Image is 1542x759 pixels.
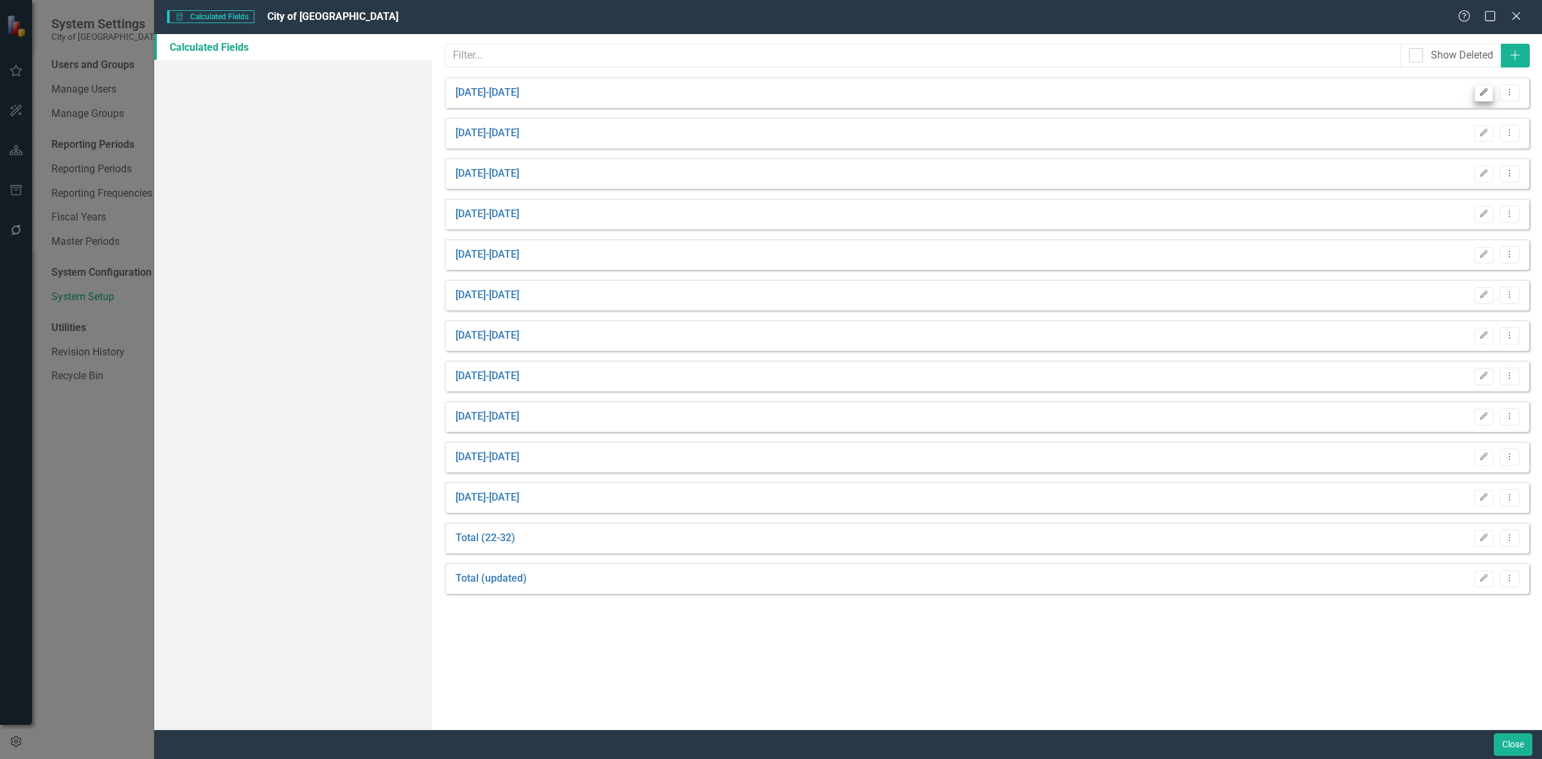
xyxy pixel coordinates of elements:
[456,571,527,586] a: Total (updated)
[1494,733,1532,756] button: Close
[167,10,254,23] span: Calculated Fields
[456,85,519,100] a: [DATE]-[DATE]
[456,247,519,262] a: [DATE]-[DATE]
[267,10,398,22] span: City of [GEOGRAPHIC_DATA]
[456,490,519,505] a: [DATE]-[DATE]
[456,166,519,181] a: [DATE]-[DATE]
[1431,48,1493,63] div: Show Deleted
[456,207,519,222] a: [DATE]-[DATE]
[456,288,519,303] a: [DATE]-[DATE]
[154,34,432,60] a: Calculated Fields
[456,328,519,343] a: [DATE]-[DATE]
[445,44,1401,67] input: Filter...
[456,531,515,546] a: Total (22-32)
[456,450,519,465] a: [DATE]-[DATE]
[456,126,519,141] a: [DATE]-[DATE]
[456,369,519,384] a: [DATE]-[DATE]
[456,409,519,424] a: [DATE]-[DATE]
